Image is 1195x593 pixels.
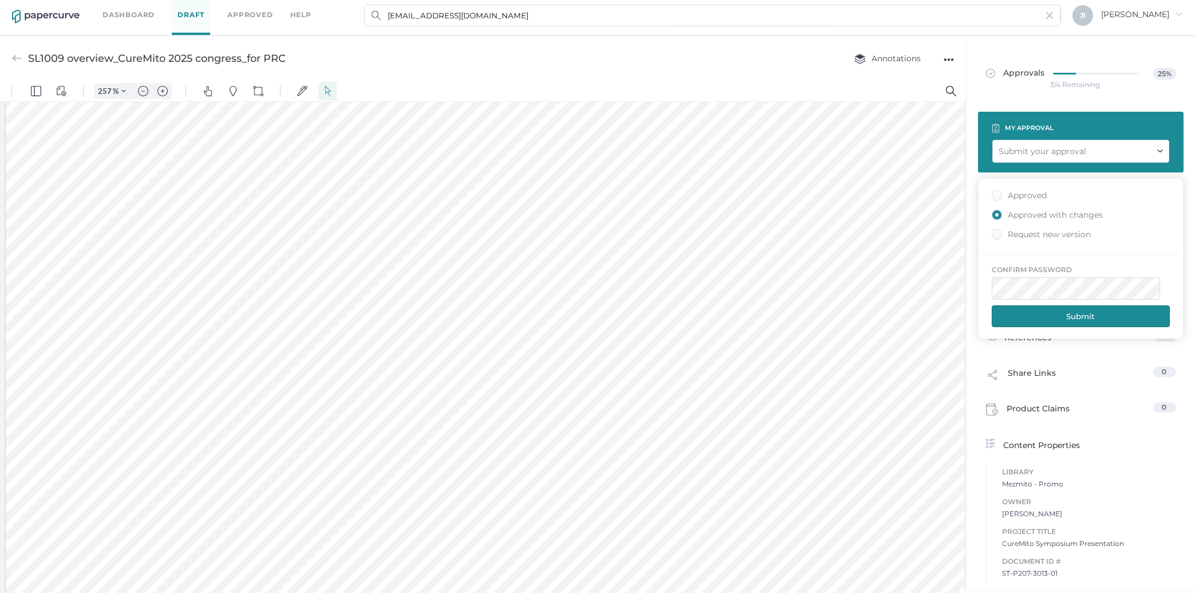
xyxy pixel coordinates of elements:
[992,123,999,133] img: clipboard-icon-white.67177333.svg
[1175,10,1183,18] i: arrow_right
[986,69,995,78] img: approved-grey.341b8de9.svg
[979,56,1183,92] a: Approvals25%
[986,68,1045,80] span: Approvals
[992,210,1103,221] div: Approved with changes
[942,1,960,19] button: Search
[1046,12,1053,19] img: cross-light-grey.10ea7ca4.svg
[946,5,956,15] img: default-magnifying-glass.svg
[297,5,307,15] img: default-sign.svg
[227,9,273,21] a: Approved
[249,1,267,19] button: Shapes
[372,11,381,20] img: search.bf03fe8b.svg
[999,145,1086,158] div: Submit your approval
[986,403,999,416] img: claims-icon.71597b81.svg
[290,9,311,21] div: help
[986,367,1056,388] div: Share Links
[12,53,22,64] img: back-arrow-grey.72011ae3.svg
[986,368,1000,385] img: share-link-icon.af96a55c.svg
[115,2,133,18] button: Zoom Controls
[153,2,172,18] button: Zoom in
[102,9,155,21] a: Dashboard
[293,1,311,19] button: Signatures
[1003,538,1176,549] span: CureMito Symposium Presentation
[1003,525,1176,538] span: Project Title
[1162,403,1167,411] span: 0
[52,1,70,19] button: View Controls
[986,402,1176,419] a: Product Claims0
[1101,9,1183,19] span: [PERSON_NAME]
[253,5,263,15] img: shapes-icon.svg
[854,53,921,64] span: Annotations
[992,264,1170,276] div: confirm password
[1003,466,1176,478] span: Library
[986,439,995,448] img: content-properties-icon.34d20aed.svg
[113,6,119,15] span: %
[986,438,1176,451] div: Content Properties
[224,1,242,19] button: Pins
[56,5,66,15] img: default-viewcontrols.svg
[364,5,1060,26] input: Search Workspace
[1003,478,1176,490] span: Mezmito - Promo
[12,10,80,23] img: papercurve-logo-colour.7244d18c.svg
[134,2,152,18] button: Zoom out
[318,1,337,19] button: Select
[199,1,217,19] button: Pan
[854,53,866,64] img: annotation-layers.cc6d0e6b.svg
[1153,68,1176,80] span: 25%
[992,229,1091,240] div: Request new version
[28,48,286,69] div: SL1009 overview_CureMito 2025 congress_for PRC
[1005,121,1054,134] div: my approval
[27,1,45,19] button: Panel
[121,8,126,13] img: chevron.svg
[94,5,113,15] input: Set zoom
[1080,11,1086,19] span: J I
[944,52,954,68] div: ●●●
[228,5,238,15] img: default-pin.svg
[157,5,168,15] img: default-plus.svg
[986,367,1176,388] a: Share Links0
[31,5,41,15] img: default-leftsidepanel.svg
[986,331,1176,346] a: References0
[1003,508,1176,520] span: [PERSON_NAME]
[1162,367,1167,376] span: 0
[1003,555,1176,568] span: Document ID #
[843,48,932,69] button: Annotations
[1157,150,1163,153] img: down-chevron.8e65701e.svg
[322,5,333,15] img: default-select.svg
[138,5,148,15] img: default-minus.svg
[203,5,213,15] img: default-pan.svg
[1003,496,1176,508] span: Owner
[986,331,1052,346] div: References
[992,190,1047,201] div: Approved
[986,402,1070,419] div: Product Claims
[992,305,1170,327] button: Submit
[1003,568,1176,579] span: ST-P207-3013-01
